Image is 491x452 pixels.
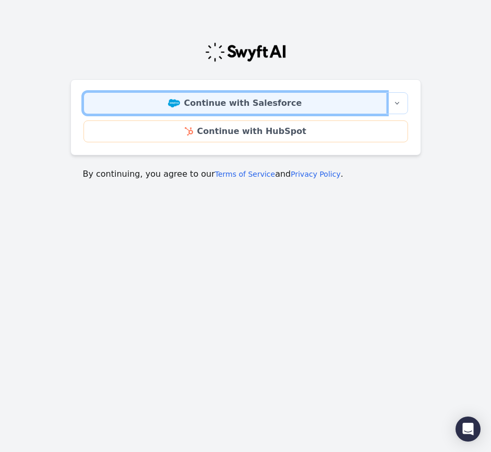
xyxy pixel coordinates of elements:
a: Continue with HubSpot [83,120,408,142]
img: Swyft Logo [205,42,287,63]
a: Privacy Policy [291,170,340,178]
img: Salesforce [168,99,180,107]
a: Terms of Service [215,170,275,178]
div: Open Intercom Messenger [456,417,481,442]
a: Continue with Salesforce [83,92,387,114]
img: HubSpot [185,127,193,136]
p: By continuing, you agree to our and . [83,168,409,180]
